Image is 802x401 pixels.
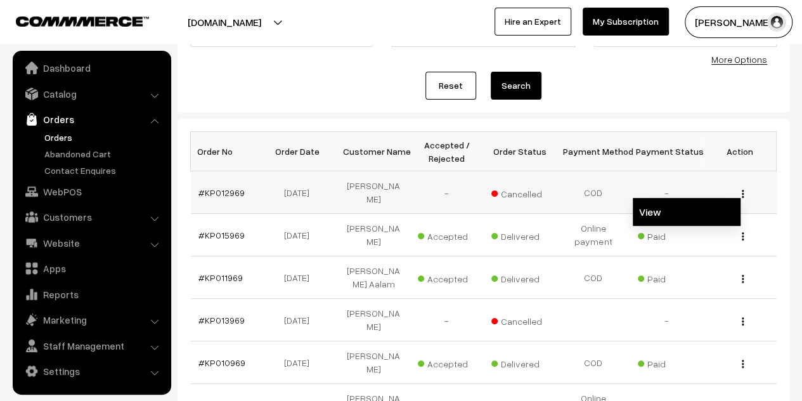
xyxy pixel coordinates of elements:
[16,283,167,306] a: Reports
[491,312,555,328] span: Cancelled
[767,13,786,32] img: user
[410,171,484,214] td: -
[198,315,245,325] a: #KP013969
[557,214,630,256] td: Online payment
[16,308,167,331] a: Marketing
[742,232,744,240] img: Menu
[16,180,167,203] a: WebPOS
[742,317,744,325] img: Menu
[703,132,777,171] th: Action
[557,256,630,299] td: COD
[337,132,411,171] th: Customer Name
[264,171,337,214] td: [DATE]
[198,272,243,283] a: #KP011969
[16,360,167,383] a: Settings
[264,341,337,384] td: [DATE]
[16,206,167,228] a: Customers
[16,16,149,26] img: COMMMERCE
[337,256,411,299] td: [PERSON_NAME] Aalam
[410,132,484,171] th: Accepted / Rejected
[557,132,630,171] th: Payment Method
[711,54,767,65] a: More Options
[191,132,264,171] th: Order No
[16,257,167,280] a: Apps
[638,227,701,243] span: Paid
[16,13,127,28] a: COMMMERCE
[418,269,481,286] span: Accepted
[583,8,669,36] a: My Subscription
[41,164,167,177] a: Contact Enquires
[264,132,337,171] th: Order Date
[418,227,481,243] span: Accepted
[491,354,555,371] span: Delivered
[337,341,411,384] td: [PERSON_NAME]
[491,227,555,243] span: Delivered
[264,256,337,299] td: [DATE]
[337,171,411,214] td: [PERSON_NAME]
[198,357,245,368] a: #KP010969
[630,299,704,341] td: -
[198,187,245,198] a: #KP012969
[685,6,792,38] button: [PERSON_NAME]
[742,360,744,368] img: Menu
[484,132,557,171] th: Order Status
[418,354,481,371] span: Accepted
[16,56,167,79] a: Dashboard
[16,232,167,254] a: Website
[491,269,555,286] span: Delivered
[41,147,167,161] a: Abandoned Cart
[41,131,167,144] a: Orders
[495,8,571,36] a: Hire an Expert
[638,269,701,286] span: Paid
[638,354,701,371] span: Paid
[633,198,741,226] a: View
[557,171,630,214] td: COD
[742,190,744,198] img: Menu
[337,214,411,256] td: [PERSON_NAME]
[491,72,541,100] button: Search
[742,275,744,283] img: Menu
[491,184,555,201] span: Cancelled
[16,82,167,105] a: Catalog
[16,108,167,131] a: Orders
[630,132,704,171] th: Payment Status
[630,171,704,214] td: -
[410,299,484,341] td: -
[425,72,476,100] a: Reset
[264,299,337,341] td: [DATE]
[16,334,167,357] a: Staff Management
[264,214,337,256] td: [DATE]
[198,230,245,240] a: #KP015969
[143,6,306,38] button: [DOMAIN_NAME]
[337,299,411,341] td: [PERSON_NAME]
[557,341,630,384] td: COD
